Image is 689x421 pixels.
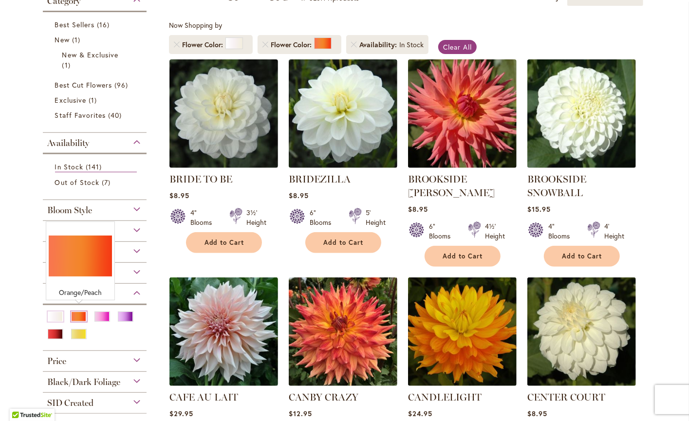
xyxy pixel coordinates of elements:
span: Price [48,356,67,366]
button: Add to Cart [186,232,262,253]
img: Café Au Lait [169,277,278,386]
div: 6" Blooms [310,208,337,227]
a: Canby Crazy [289,379,397,388]
a: BRIDE TO BE [169,173,232,185]
a: In Stock 141 [55,162,137,172]
div: In Stock [399,40,424,50]
span: 1 [72,35,83,45]
span: Add to Cart [443,252,483,260]
a: New &amp; Exclusive [62,50,130,70]
span: $8.95 [169,191,189,200]
div: 3½' Height [246,208,266,227]
div: 4' Height [604,221,624,241]
img: CENTER COURT [527,277,636,386]
span: New & Exclusive [62,50,119,59]
a: CENTER COURT [527,391,605,403]
span: Best Sellers [55,20,95,29]
span: Flower Color [271,40,314,50]
span: Staff Favorites [55,110,106,120]
a: Best Cut Flowers [55,80,137,90]
span: Best Cut Flowers [55,80,112,90]
span: 40 [108,110,124,120]
span: Add to Cart [562,252,602,260]
a: CANDLELIGHT [408,379,517,388]
img: CANDLELIGHT [408,277,517,386]
a: CANDLELIGHT [408,391,482,403]
span: 1 [62,60,73,70]
span: Add to Cart [205,238,244,247]
img: BROOKSIDE CHERI [408,59,517,168]
img: BROOKSIDE SNOWBALL [527,59,636,168]
div: 6" Blooms [429,221,456,241]
a: CANBY CRAZY [289,391,358,403]
span: New [55,35,70,44]
span: Clear All [443,42,472,52]
iframe: Launch Accessibility Center [7,386,35,414]
a: CAFE AU LAIT [169,391,238,403]
div: 4" Blooms [190,208,218,227]
a: Exclusive [55,95,137,105]
a: Remove Flower Color White/Cream [174,42,180,48]
span: $29.95 [169,409,193,418]
span: 1 [89,95,99,105]
span: 96 [114,80,130,90]
span: Black/Dark Foliage [48,377,121,387]
a: BROOKSIDE SNOWBALL [527,161,636,170]
a: BRIDE TO BE [169,161,278,170]
span: $8.95 [408,204,428,214]
a: Remove Flower Color Orange/Peach [262,42,268,48]
button: Add to Cart [425,246,501,267]
span: Out of Stock [55,178,100,187]
span: $24.95 [408,409,432,418]
span: $12.95 [289,409,312,418]
a: Best Sellers [55,19,137,30]
a: Café Au Lait [169,379,278,388]
button: Add to Cart [544,246,620,267]
a: Remove Availability In Stock [351,42,357,48]
a: Out of Stock 7 [55,177,137,187]
img: Canby Crazy [289,277,397,386]
span: $15.95 [527,204,551,214]
button: Add to Cart [305,232,381,253]
a: New [55,35,137,45]
span: In Stock [55,162,83,171]
a: BRIDEZILLA [289,161,397,170]
div: 5' Height [366,208,386,227]
a: BROOKSIDE [PERSON_NAME] [408,173,495,199]
span: Flower Color [182,40,225,50]
div: Orange/Peach [49,288,112,297]
img: BRIDEZILLA [289,59,397,168]
a: BRIDEZILLA [289,173,351,185]
a: Clear All [438,40,477,54]
span: Now Shopping by [169,20,222,30]
span: $8.95 [289,191,309,200]
span: 7 [102,177,113,187]
span: 141 [86,162,104,172]
img: BRIDE TO BE [169,59,278,168]
span: Availability [48,138,90,148]
a: BROOKSIDE SNOWBALL [527,173,586,199]
div: 4½' Height [485,221,505,241]
span: Exclusive [55,95,86,105]
span: Bloom Style [48,205,93,216]
a: CENTER COURT [527,379,636,388]
a: Staff Favorites [55,110,137,120]
a: BROOKSIDE CHERI [408,161,517,170]
span: $8.95 [527,409,547,418]
span: Availability [359,40,399,50]
span: Add to Cart [324,238,364,247]
span: SID Created [48,398,94,408]
span: 16 [97,19,112,30]
div: 4" Blooms [548,221,576,241]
